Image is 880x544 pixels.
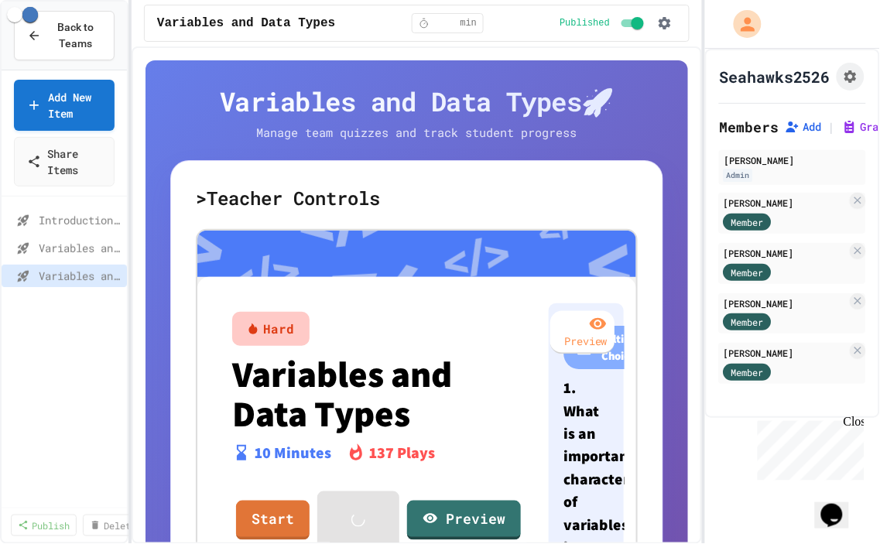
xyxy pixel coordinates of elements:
[39,240,121,256] span: Variables and Data Types
[255,441,331,464] p: 10 Minutes
[560,14,647,33] div: Content is published and visible to students
[828,118,836,136] span: |
[752,415,865,481] iframe: chat widget
[724,346,847,360] div: [PERSON_NAME]
[50,19,101,52] span: Back to Teams
[369,441,435,464] p: 137 Plays
[550,311,615,354] div: Preview
[243,124,591,142] p: Manage team quizzes and track student progress
[598,330,640,364] p: Multiple Choice
[731,365,764,379] span: Member
[11,515,77,536] a: Publish
[39,212,121,228] span: Introduction to Algorithms, Programming, and Compilers
[724,196,847,210] div: [PERSON_NAME]
[724,296,847,310] div: [PERSON_NAME]
[157,14,335,33] span: Variables and Data Types
[731,265,764,279] span: Member
[731,215,764,229] span: Member
[717,6,765,42] div: My Account
[815,482,865,529] iframe: chat widget
[407,501,521,540] a: Preview
[232,354,522,433] p: Variables and Data Types
[560,17,610,29] span: Published
[196,186,638,210] h5: > Teacher Controls
[14,137,115,186] a: Share Items
[83,515,143,536] a: Delete
[724,153,861,167] div: [PERSON_NAME]
[731,315,764,329] span: Member
[724,169,753,182] div: Admin
[724,246,847,260] div: [PERSON_NAME]
[6,6,107,98] div: Chat with us now!Close
[170,85,663,118] h4: Variables and Data Types 🚀
[461,17,478,29] span: min
[719,116,779,138] h2: Members
[719,66,830,87] h1: Seahawks2526
[785,119,822,135] button: Add
[263,320,294,338] div: Hard
[39,268,121,284] span: Variables and Data Types
[236,501,310,540] a: Start
[837,63,865,91] button: Assignment Settings
[14,80,115,131] a: Add New Item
